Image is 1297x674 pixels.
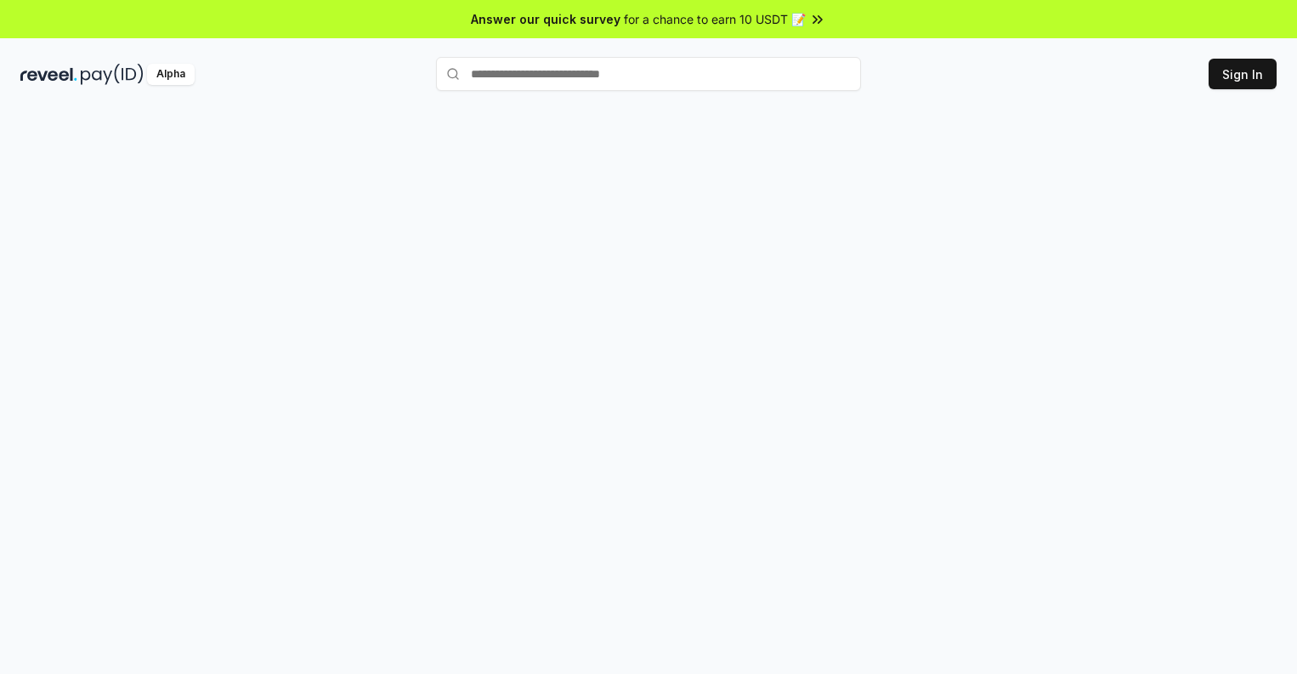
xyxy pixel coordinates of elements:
[147,64,195,85] div: Alpha
[1209,59,1277,89] button: Sign In
[471,10,620,28] span: Answer our quick survey
[81,64,144,85] img: pay_id
[20,64,77,85] img: reveel_dark
[624,10,806,28] span: for a chance to earn 10 USDT 📝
